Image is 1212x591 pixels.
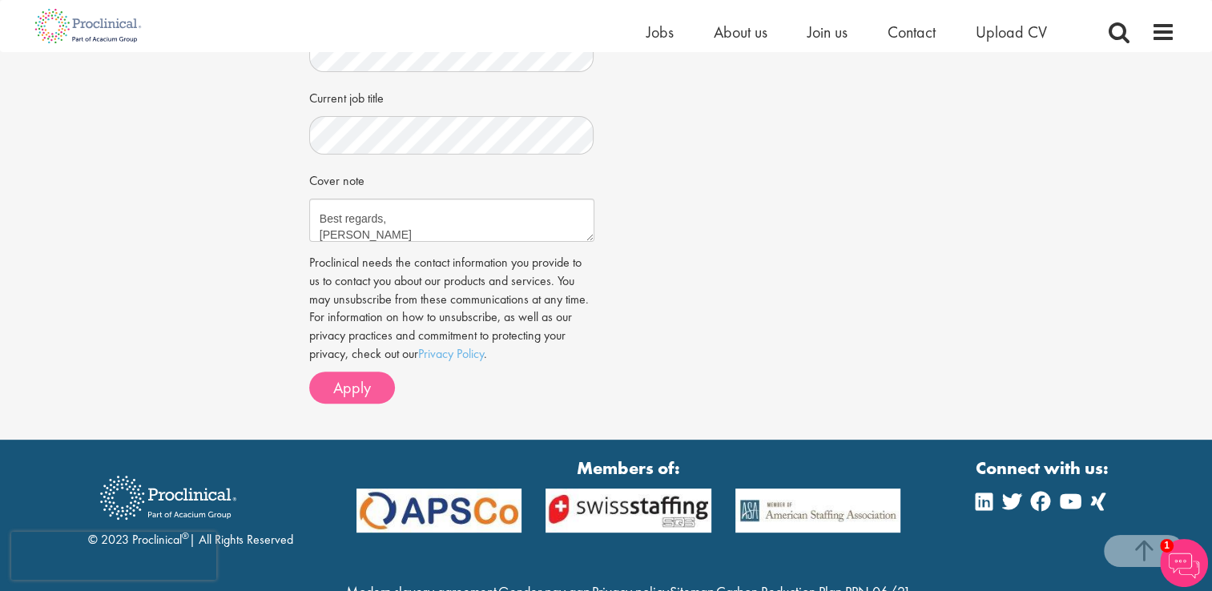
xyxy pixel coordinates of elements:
[976,22,1047,42] a: Upload CV
[182,529,189,542] sup: ®
[714,22,767,42] a: About us
[309,84,384,108] label: Current job title
[807,22,848,42] a: Join us
[646,22,674,42] a: Jobs
[309,167,364,191] label: Cover note
[356,456,901,480] strong: Members of:
[1160,539,1174,553] span: 1
[418,345,484,362] a: Privacy Policy
[888,22,936,42] a: Contact
[309,254,594,364] p: Proclinical needs the contact information you provide to us to contact you about our products and...
[88,464,293,549] div: © 2023 Proclinical | All Rights Reserved
[534,488,723,533] img: APSCo
[1160,539,1208,587] img: Chatbot
[11,532,216,580] iframe: reCAPTCHA
[344,488,534,533] img: APSCo
[309,372,395,404] button: Apply
[723,488,913,533] img: APSCo
[976,456,1112,480] strong: Connect with us:
[333,377,371,398] span: Apply
[88,464,248,531] img: Proclinical Recruitment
